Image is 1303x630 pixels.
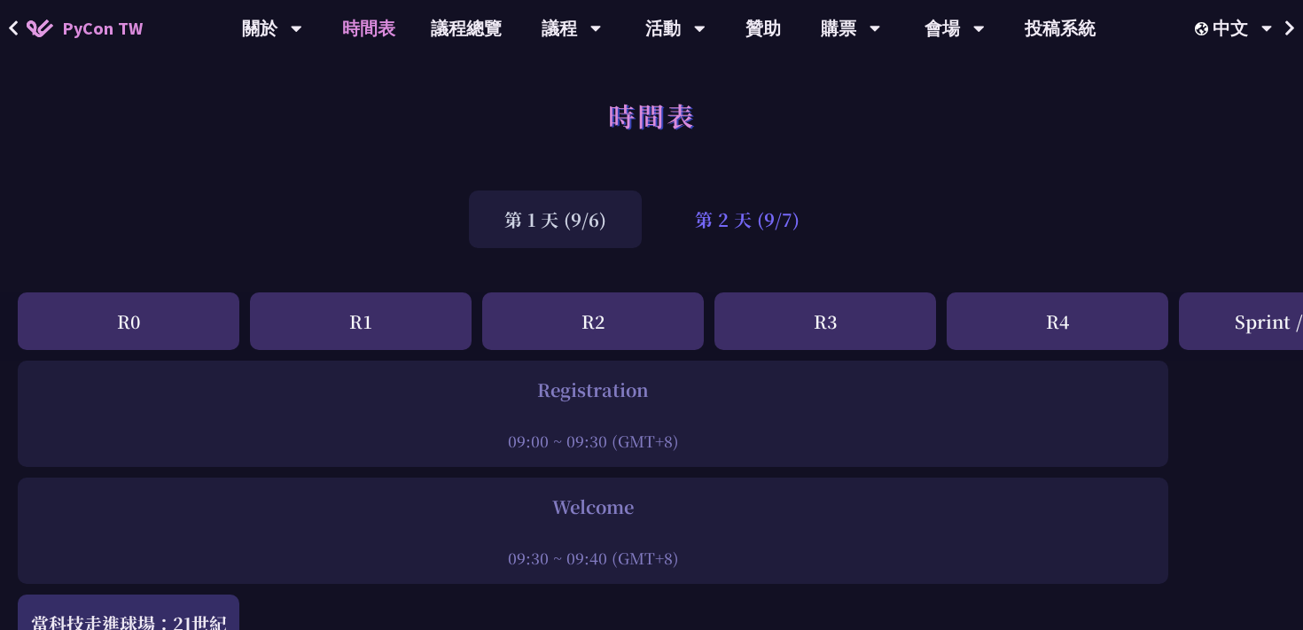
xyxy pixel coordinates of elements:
span: PyCon TW [62,15,143,42]
div: Welcome [27,494,1159,520]
div: R1 [250,292,472,350]
img: Home icon of PyCon TW 2025 [27,19,53,37]
h1: 時間表 [608,89,696,142]
div: 第 1 天 (9/6) [469,191,642,248]
div: R4 [947,292,1168,350]
div: R2 [482,292,704,350]
div: 09:30 ~ 09:40 (GMT+8) [27,547,1159,569]
div: R3 [714,292,936,350]
div: Registration [27,377,1159,403]
div: 第 2 天 (9/7) [659,191,835,248]
div: R0 [18,292,239,350]
img: Locale Icon [1195,22,1213,35]
div: 09:00 ~ 09:30 (GMT+8) [27,430,1159,452]
a: PyCon TW [9,6,160,51]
